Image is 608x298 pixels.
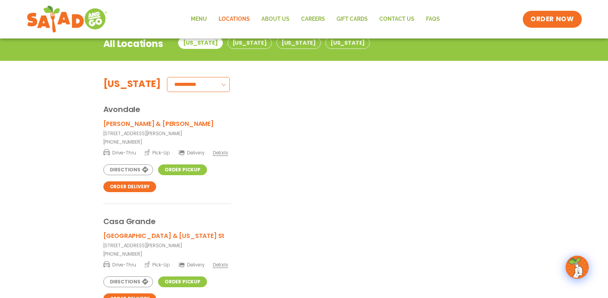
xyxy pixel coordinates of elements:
[27,4,108,35] img: new-SAG-logo-768×292
[103,262,228,268] a: Drive-Thru Pick-Up Delivery Details
[103,231,225,241] h3: [GEOGRAPHIC_DATA] & [US_STATE] St
[103,37,163,56] div: All Locations
[531,15,574,24] span: ORDER NOW
[103,149,136,156] span: Drive-Thru
[213,149,228,156] span: Details
[103,77,161,92] div: [US_STATE]
[103,92,505,115] div: Avondale
[103,181,157,192] a: Order Delivery
[178,37,222,49] button: [US_STATE]
[103,204,505,227] div: Casa Grande
[103,164,153,175] a: Directions
[158,164,207,175] a: Order Pickup
[103,261,136,268] span: Drive-Thru
[420,10,446,28] a: FAQs
[256,10,295,28] a: About Us
[213,10,256,28] a: Locations
[325,37,370,49] button: [US_STATE]
[566,256,588,278] img: wpChatIcon
[178,261,205,268] span: Delivery
[103,119,214,129] h3: [PERSON_NAME] & [PERSON_NAME]
[374,10,420,28] a: Contact Us
[103,251,231,258] a: [PHONE_NUMBER]
[103,231,231,249] a: [GEOGRAPHIC_DATA] & [US_STATE] St[STREET_ADDRESS][PERSON_NAME]
[103,130,231,137] p: [STREET_ADDRESS][PERSON_NAME]
[103,242,231,249] p: [STREET_ADDRESS][PERSON_NAME]
[227,37,272,49] button: [US_STATE]
[295,10,331,28] a: Careers
[158,276,207,287] a: Order Pickup
[331,10,374,28] a: GIFT CARDS
[178,149,205,156] span: Delivery
[213,261,228,268] span: Details
[103,139,231,146] a: [PHONE_NUMBER]
[103,276,153,287] a: Directions
[144,261,170,268] span: Pick-Up
[178,37,374,56] div: Tabbed content
[144,149,170,156] span: Pick-Up
[276,37,321,49] button: [US_STATE]
[185,10,213,28] a: Menu
[523,11,581,28] a: ORDER NOW
[103,150,228,156] a: Drive-Thru Pick-Up Delivery Details
[185,10,446,28] nav: Menu
[103,119,231,137] a: [PERSON_NAME] & [PERSON_NAME][STREET_ADDRESS][PERSON_NAME]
